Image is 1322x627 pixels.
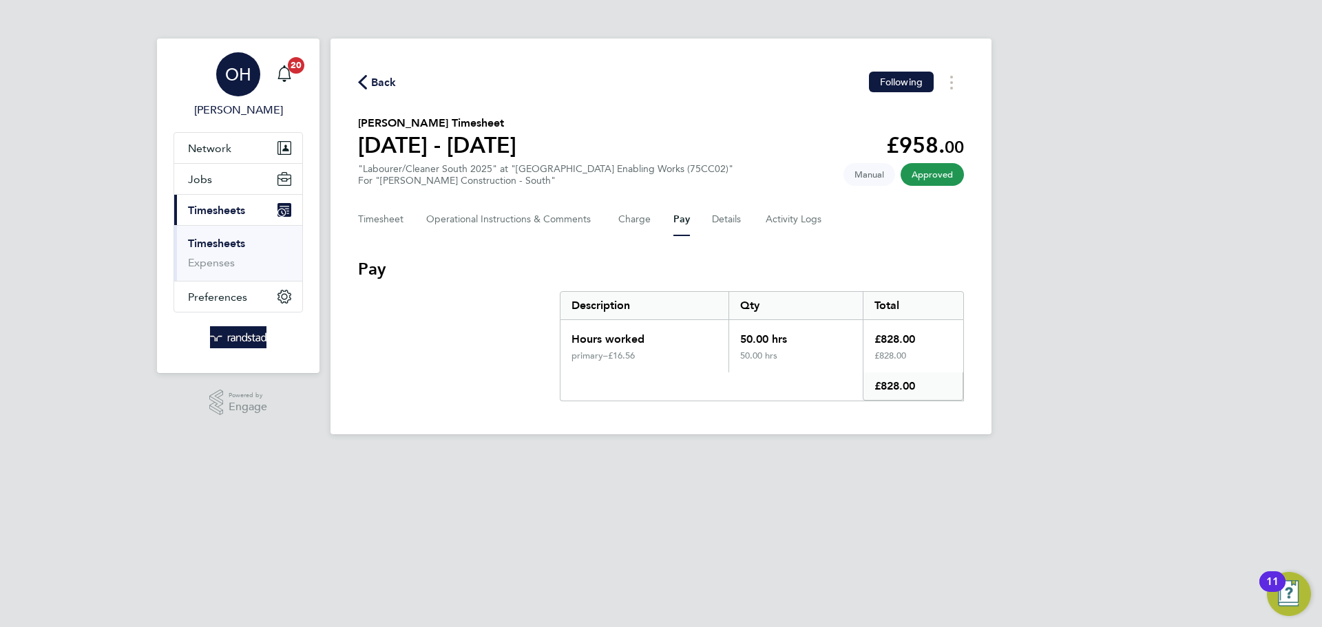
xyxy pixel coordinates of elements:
[209,390,268,416] a: Powered byEngage
[358,203,404,236] button: Timesheet
[358,258,964,280] h3: Pay
[608,350,717,361] div: £16.56
[560,320,728,350] div: Hours worked
[174,195,302,225] button: Timesheets
[174,164,302,194] button: Jobs
[174,281,302,312] button: Preferences
[863,292,963,319] div: Total
[863,372,963,401] div: £828.00
[728,350,863,372] div: 50.00 hrs
[869,72,934,92] button: Following
[188,256,235,269] a: Expenses
[371,74,397,91] span: Back
[1266,582,1279,599] div: 11
[603,350,608,361] span: –
[728,292,863,319] div: Qty
[880,76,923,88] span: Following
[174,326,303,348] a: Go to home page
[571,350,608,361] div: primary
[358,163,733,187] div: "Labourer/Cleaner South 2025" at "[GEOGRAPHIC_DATA] Enabling Works (75CC02)"
[229,401,267,413] span: Engage
[174,225,302,281] div: Timesheets
[288,57,304,74] span: 20
[157,39,319,373] nav: Main navigation
[358,74,397,91] button: Back
[358,131,516,159] h1: [DATE] - [DATE]
[229,390,267,401] span: Powered by
[863,350,963,372] div: £828.00
[210,326,267,348] img: randstad-logo-retina.png
[188,142,231,155] span: Network
[901,163,964,186] span: This timesheet has been approved.
[225,65,251,83] span: OH
[886,132,964,158] app-decimal: £958.
[560,291,964,401] div: Pay
[358,115,516,131] h2: [PERSON_NAME] Timesheet
[188,173,212,186] span: Jobs
[174,102,303,118] span: Oliver Hunka
[1267,572,1311,616] button: Open Resource Center, 11 new notifications
[560,292,728,319] div: Description
[728,320,863,350] div: 50.00 hrs
[945,137,964,157] span: 00
[188,290,247,304] span: Preferences
[618,203,651,236] button: Charge
[712,203,744,236] button: Details
[358,175,733,187] div: For "[PERSON_NAME] Construction - South"
[426,203,596,236] button: Operational Instructions & Comments
[358,258,964,401] section: Pay
[766,203,823,236] button: Activity Logs
[188,237,245,250] a: Timesheets
[673,203,690,236] button: Pay
[843,163,895,186] span: This timesheet was manually created.
[174,133,302,163] button: Network
[939,72,964,93] button: Timesheets Menu
[188,204,245,217] span: Timesheets
[863,320,963,350] div: £828.00
[271,52,298,96] a: 20
[174,52,303,118] a: OH[PERSON_NAME]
